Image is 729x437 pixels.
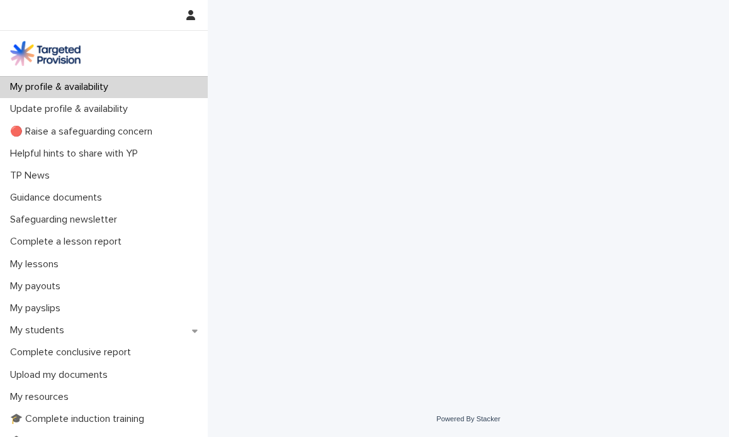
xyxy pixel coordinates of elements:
[5,192,112,204] p: Guidance documents
[5,346,141,358] p: Complete conclusive report
[5,103,138,115] p: Update profile & availability
[5,324,74,336] p: My students
[5,369,118,381] p: Upload my documents
[5,413,154,425] p: 🎓 Complete induction training
[5,302,71,314] p: My payslips
[5,126,162,138] p: 🔴 Raise a safeguarding concern
[5,214,127,226] p: Safeguarding newsletter
[5,148,148,160] p: Helpful hints to share with YP
[5,81,118,93] p: My profile & availability
[5,258,69,270] p: My lessons
[436,415,500,423] a: Powered By Stacker
[10,41,81,66] img: M5nRWzHhSzIhMunXDL62
[5,236,132,248] p: Complete a lesson report
[5,391,79,403] p: My resources
[5,170,60,182] p: TP News
[5,280,71,292] p: My payouts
